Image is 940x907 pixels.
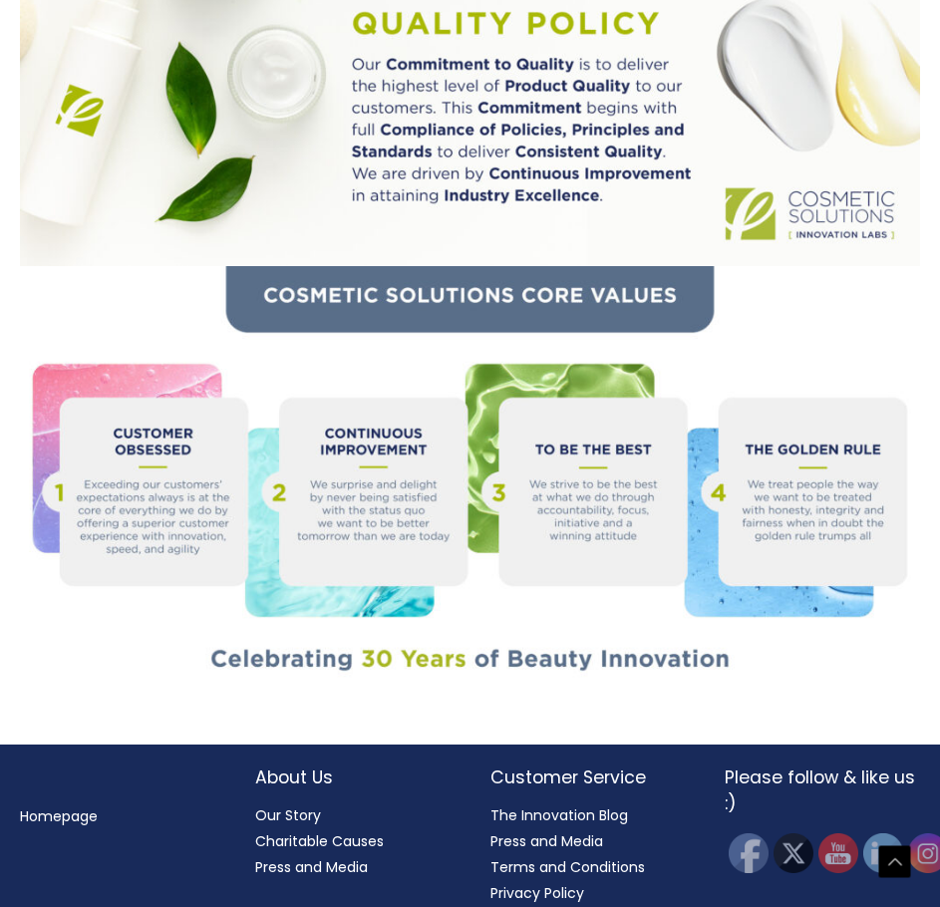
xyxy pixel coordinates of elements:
[490,802,686,906] nav: Customer Service
[20,803,215,829] nav: Menu
[729,833,769,873] img: Facebook
[490,883,584,903] a: Privacy Policy
[255,764,451,790] h2: About Us
[490,764,686,790] h2: Customer Service
[20,806,98,826] a: Homepage
[725,764,920,817] h2: Please follow & like us :)
[255,831,384,851] a: Charitable Causes
[774,833,813,873] img: Twitter
[255,857,368,877] a: Press and Media
[490,857,645,877] a: Terms and Conditions
[255,805,321,825] a: Our Story
[490,805,628,825] a: The Innovation Blog
[255,802,451,880] nav: About Us
[490,831,603,851] a: Press and Media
